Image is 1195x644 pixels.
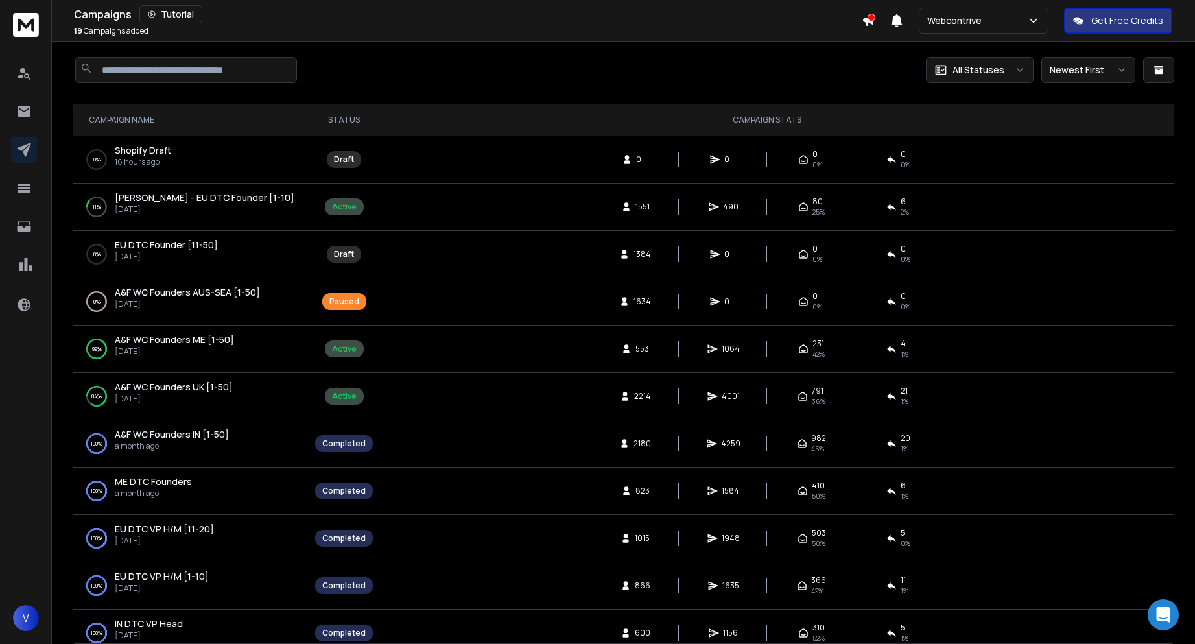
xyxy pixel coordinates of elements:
[812,291,818,302] span: 0
[812,623,825,633] span: 310
[901,197,906,207] span: 6
[381,104,1153,136] th: CAMPAIGN STATS
[901,339,906,349] span: 4
[91,532,102,545] p: 100 %
[332,391,357,401] div: Active
[901,386,908,396] span: 21
[901,349,908,359] span: 1 %
[635,580,650,591] span: 866
[322,486,366,496] div: Completed
[952,64,1004,77] p: All Statuses
[322,580,366,591] div: Completed
[901,481,906,491] span: 6
[322,438,366,449] div: Completed
[115,523,214,536] a: EU DTC VP H/M [11-20]
[1091,14,1163,27] p: Get Free Credits
[73,467,307,514] td: 100%ME DTC Foundersa month ago
[633,438,651,449] span: 2180
[92,342,102,355] p: 99 %
[722,580,739,591] span: 1635
[1064,8,1172,34] button: Get Free Credits
[1041,57,1135,83] button: Newest First
[73,514,307,562] td: 100%EU DTC VP H/M [11-20][DATE]
[811,444,824,454] span: 45 %
[901,207,909,217] span: 2 %
[723,628,738,638] span: 1156
[812,481,825,491] span: 410
[115,428,229,440] span: A&F WC Founders IN [1-50]
[115,381,233,394] a: A&F WC Founders UK [1-50]
[901,149,906,160] span: 0
[329,296,359,307] div: Paused
[722,344,740,354] span: 1064
[93,295,101,308] p: 0 %
[115,617,183,630] a: IN DTC VP Head
[73,562,307,609] td: 100%EU DTC VP H/M [1-10][DATE]
[115,286,260,299] a: A&F WC Founders AUS-SEA [1-50]
[812,197,823,207] span: 80
[91,437,102,450] p: 100 %
[91,484,102,497] p: 100 %
[115,191,294,204] a: [PERSON_NAME] - EU DTC Founder [1-10]
[724,296,737,307] span: 0
[636,154,649,165] span: 0
[901,244,906,254] span: 0
[635,344,649,354] span: 553
[115,488,192,499] p: a month ago
[13,605,39,631] button: V
[93,200,101,213] p: 11 %
[812,396,825,407] span: 36 %
[901,538,910,549] span: 0 %
[722,533,740,543] span: 1948
[812,386,823,396] span: 791
[901,528,905,538] span: 5
[73,104,307,136] th: CAMPAIGN NAME
[322,628,366,638] div: Completed
[73,278,307,325] td: 0%A&F WC Founders AUS-SEA [1-50][DATE]
[812,302,822,312] span: 0%
[812,538,825,549] span: 50 %
[334,249,354,259] div: Draft
[633,296,651,307] span: 1634
[115,583,209,593] p: [DATE]
[812,339,824,349] span: 231
[901,586,908,596] span: 1 %
[115,157,171,167] p: 16 hours ago
[73,183,307,230] td: 11%[PERSON_NAME] - EU DTC Founder [1-10][DATE]
[73,230,307,278] td: 0%EU DTC Founder [11-50][DATE]
[811,586,823,596] span: 42 %
[812,491,825,501] span: 50 %
[812,633,825,643] span: 52 %
[633,249,651,259] span: 1384
[115,441,229,451] p: a month ago
[115,333,234,346] a: A&F WC Founders ME [1-50]
[812,160,822,170] span: 0%
[723,202,739,212] span: 490
[901,160,910,170] span: 0%
[812,254,822,265] span: 0%
[115,252,218,262] p: [DATE]
[635,628,650,638] span: 600
[332,344,357,354] div: Active
[74,25,82,36] span: 19
[724,249,737,259] span: 0
[812,207,825,217] span: 25 %
[91,579,102,592] p: 100 %
[115,239,218,252] a: EU DTC Founder [11-50]
[635,486,650,496] span: 823
[812,244,818,254] span: 0
[73,372,307,420] td: 84%A&F WC Founders UK [1-50][DATE]
[812,528,826,538] span: 503
[74,26,148,36] p: Campaigns added
[722,391,740,401] span: 4001
[115,475,192,488] a: ME DTC Founders
[927,14,987,27] p: Webcontrive
[901,575,906,586] span: 11
[115,299,260,309] p: [DATE]
[115,239,218,251] span: EU DTC Founder [11-50]
[722,486,739,496] span: 1584
[322,533,366,543] div: Completed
